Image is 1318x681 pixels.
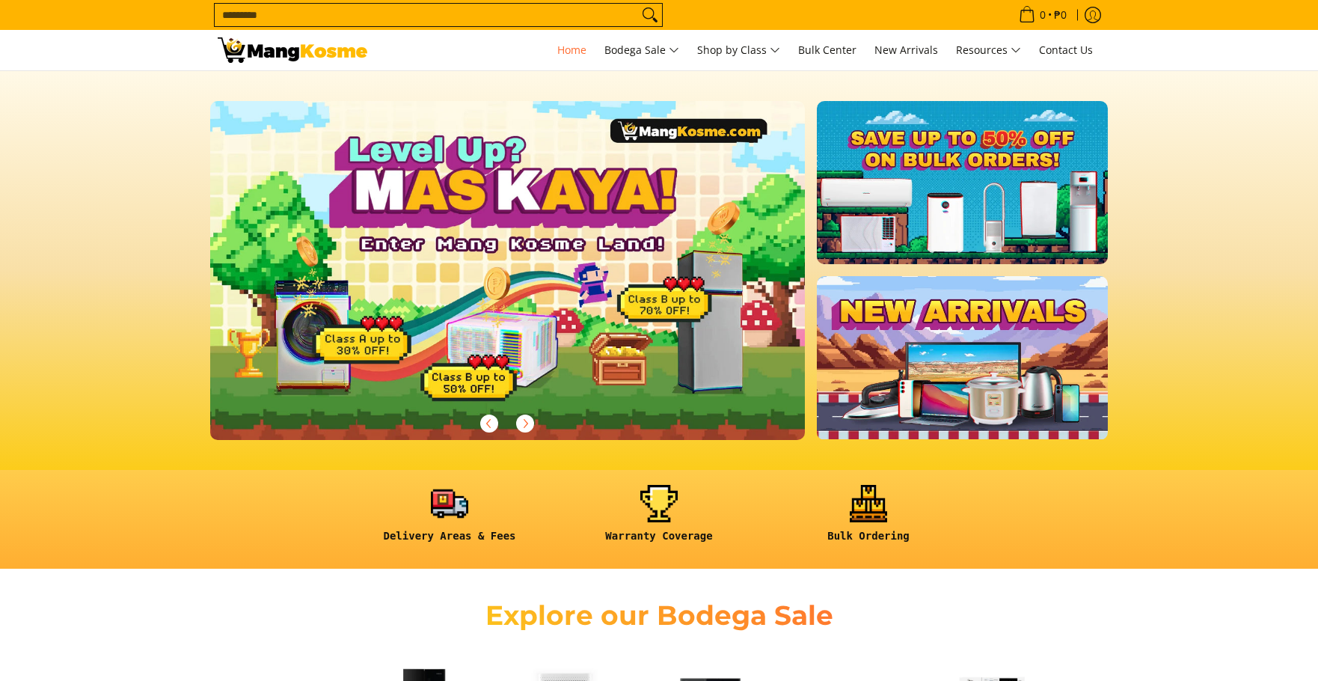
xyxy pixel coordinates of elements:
[798,43,856,57] span: Bulk Center
[218,37,367,63] img: Mang Kosme: Your Home Appliances Warehouse Sale Partner!
[210,101,805,440] img: Gaming desktop banner
[771,485,966,555] a: <h6><strong>Bulk Ordering</strong></h6>
[442,599,876,632] h2: Explore our Bodega Sale
[562,485,756,555] a: <h6><strong>Warranty Coverage</strong></h6>
[874,43,938,57] span: New Arrivals
[473,407,506,440] button: Previous
[697,41,780,60] span: Shop by Class
[956,41,1021,60] span: Resources
[867,30,945,70] a: New Arrivals
[550,30,594,70] a: Home
[690,30,788,70] a: Shop by Class
[597,30,687,70] a: Bodega Sale
[948,30,1029,70] a: Resources
[604,41,679,60] span: Bodega Sale
[382,30,1100,70] nav: Main Menu
[1052,10,1069,20] span: ₱0
[638,4,662,26] button: Search
[1014,7,1071,23] span: •
[1032,30,1100,70] a: Contact Us
[509,407,542,440] button: Next
[1039,43,1093,57] span: Contact Us
[557,43,586,57] span: Home
[791,30,864,70] a: Bulk Center
[1037,10,1048,20] span: 0
[352,485,547,555] a: <h6><strong>Delivery Areas & Fees</strong></h6>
